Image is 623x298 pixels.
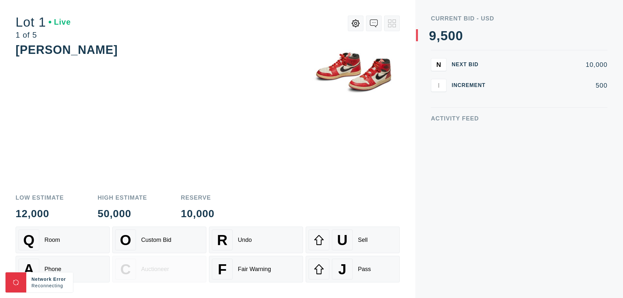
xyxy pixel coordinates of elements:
[141,237,171,243] div: Custom Bid
[44,266,61,273] div: Phone
[217,232,227,248] span: R
[448,29,456,42] div: 0
[16,256,110,282] button: APhone
[120,232,131,248] span: O
[438,81,440,89] span: I
[16,227,110,253] button: QRoom
[218,261,226,278] span: F
[112,227,206,253] button: OCustom Bid
[181,195,214,201] div: Reserve
[431,16,607,21] div: Current Bid - USD
[31,282,68,289] div: Reconnecting
[429,29,436,42] div: 9
[31,276,68,282] div: Network Error
[16,31,71,39] div: 1 of 5
[23,232,35,248] span: Q
[496,82,607,89] div: 500
[120,261,131,278] span: C
[238,266,271,273] div: Fair Warning
[436,61,441,68] span: N
[306,227,400,253] button: USell
[338,261,346,278] span: J
[44,237,60,243] div: Room
[98,195,147,201] div: High Estimate
[337,232,348,248] span: U
[24,261,34,278] span: A
[431,116,607,121] div: Activity Feed
[306,256,400,282] button: JPass
[16,195,64,201] div: Low Estimate
[112,256,206,282] button: CAuctioneer
[16,43,118,56] div: [PERSON_NAME]
[209,256,303,282] button: FFair Warning
[440,29,448,42] div: 5
[16,208,64,219] div: 12,000
[358,266,371,273] div: Pass
[358,237,368,243] div: Sell
[49,18,71,26] div: Live
[452,62,491,67] div: Next Bid
[496,61,607,68] div: 10,000
[431,58,446,71] button: N
[452,83,491,88] div: Increment
[181,208,214,219] div: 10,000
[431,79,446,92] button: I
[209,227,303,253] button: RUndo
[141,266,169,273] div: Auctioneer
[16,16,71,29] div: Lot 1
[98,208,147,219] div: 50,000
[238,237,252,243] div: Undo
[456,29,463,42] div: 0
[436,29,440,159] div: ,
